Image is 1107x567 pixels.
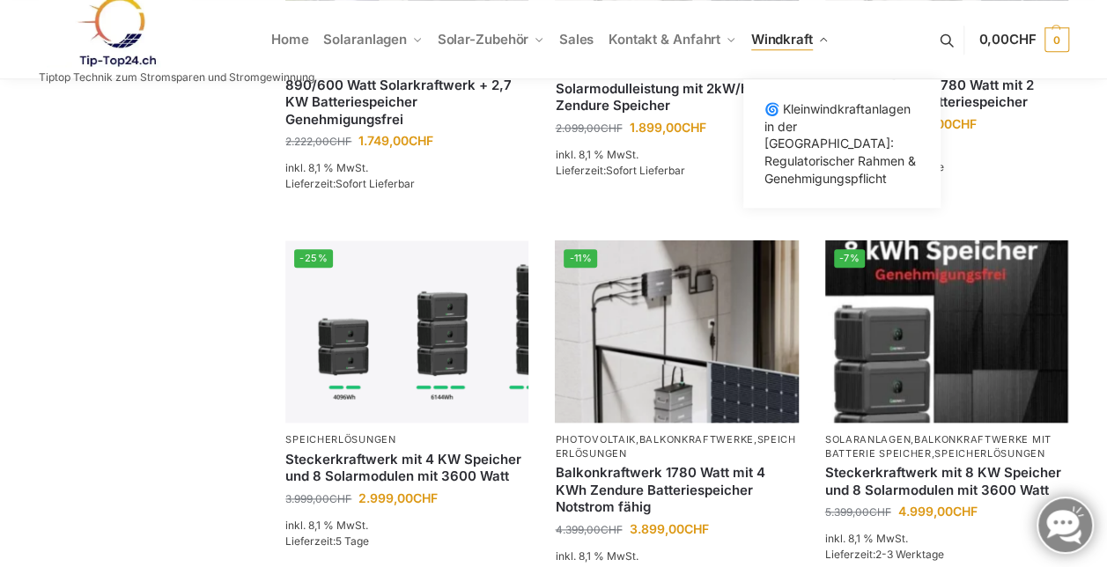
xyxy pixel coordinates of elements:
p: inkl. 8,1 % MwSt. [825,531,1068,547]
span: Kontakt & Anfahrt [609,31,720,48]
span: CHF [600,121,622,135]
img: Steckerkraftwerk mit 4 KW Speicher und 8 Solarmodulen mit 3600 Watt [285,240,528,423]
a: 0,00CHF 0 [978,13,1068,66]
img: Zendure-solar-flow-Batteriespeicher für Balkonkraftwerke [555,240,798,423]
a: Balkonkraftwerk 1780 Watt mit 2 KW/h Zendure Batteriespeicher [825,77,1068,111]
span: CHF [681,120,705,135]
span: 0 [1044,27,1069,52]
p: Tiptop Technik zum Stromsparen und Stromgewinnung [39,72,314,83]
span: CHF [329,492,351,505]
span: 5 Tage [336,534,369,548]
span: 2-3 Werktage [875,548,944,561]
span: Solaranlagen [323,31,407,48]
span: CHF [600,523,622,536]
span: CHF [683,521,708,536]
p: inkl. 8,1 % MwSt. [555,147,798,163]
bdi: 2.999,00 [358,490,438,505]
span: Windkraft [751,31,813,48]
span: Lieferzeit: [825,548,944,561]
img: Steckerkraftwerk mit 8 KW Speicher und 8 Solarmodulen mit 3600 Watt [825,240,1068,423]
a: 🌀 Kleinwindkraftanlagen in der [GEOGRAPHIC_DATA]: Regulatorischer Rahmen & Genehmigungspflicht [754,97,930,190]
span: Solar-Zubehör [438,31,529,48]
bdi: 4.999,00 [898,504,978,519]
span: 2-3 Werktage [875,160,944,173]
a: -11%Zendure-solar-flow-Batteriespeicher für Balkonkraftwerke [555,240,798,423]
a: Balkonkraftwerk 1780 Watt mit 4 KWh Zendure Batteriespeicher Notstrom fähig [555,464,798,516]
span: Sofort Lieferbar [336,177,415,190]
span: Lieferzeit: [285,534,369,548]
span: Sofort Lieferbar [605,164,684,177]
a: -7%Steckerkraftwerk mit 8 KW Speicher und 8 Solarmodulen mit 3600 Watt [825,240,1068,423]
a: 890/600 Watt Solarkraftwerk + 2,7 KW Batteriespeicher Genehmigungsfrei [285,77,528,129]
span: 0,00 [978,31,1036,48]
a: Solaranlagen [825,433,911,445]
bdi: 2.099,00 [555,121,622,135]
bdi: 3.899,00 [629,521,708,536]
p: inkl. 8,1 % MwSt. [555,549,798,564]
a: Photovoltaik [555,433,635,445]
bdi: 1.749,00 [358,133,433,148]
span: CHF [952,116,977,131]
a: Balkonkraftwerke [639,433,754,445]
span: CHF [869,505,891,519]
span: Lieferzeit: [285,177,415,190]
span: 🌀 Kleinwindkraftanlagen in der [GEOGRAPHIC_DATA]: Regulatorischer Rahmen & Genehmigungspflicht [764,101,915,185]
span: Lieferzeit: [825,160,944,173]
bdi: 3.999,00 [285,492,351,505]
bdi: 2.499,00 [897,116,977,131]
bdi: 2.222,00 [285,135,351,148]
a: Balkonkraftwerk 890 Watt Solarmodulleistung mit 2kW/h Zendure Speicher [555,63,798,114]
a: Speicherlösungen [285,433,395,445]
span: Sales [559,31,594,48]
a: -25%Steckerkraftwerk mit 4 KW Speicher und 8 Solarmodulen mit 3600 Watt [285,240,528,423]
span: CHF [409,133,433,148]
bdi: 1.899,00 [629,120,705,135]
p: , , [555,433,798,460]
bdi: 4.399,00 [555,523,622,536]
a: Steckerkraftwerk mit 4 KW Speicher und 8 Solarmodulen mit 3600 Watt [285,451,528,485]
span: Lieferzeit: [555,164,684,177]
a: Steckerkraftwerk mit 8 KW Speicher und 8 Solarmodulen mit 3600 Watt [825,464,1068,498]
p: inkl. 8,1 % MwSt. [825,144,1068,159]
a: Speicherlösungen [555,433,795,459]
p: , , [825,433,1068,460]
span: CHF [1009,31,1037,48]
a: Speicherlösungen [934,447,1044,460]
bdi: 5.399,00 [825,505,891,519]
p: inkl. 8,1 % MwSt. [285,518,528,534]
p: inkl. 8,1 % MwSt. [285,160,528,176]
span: CHF [413,490,438,505]
a: Balkonkraftwerke mit Batterie Speicher [825,433,1052,459]
span: CHF [329,135,351,148]
span: CHF [953,504,978,519]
